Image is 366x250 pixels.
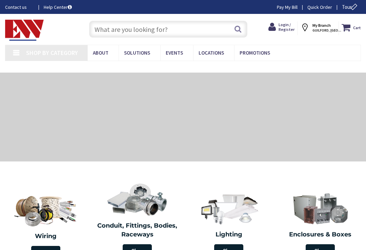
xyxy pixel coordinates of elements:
[268,21,294,33] a: Login / Register
[5,4,33,11] a: Contact us
[277,4,298,11] a: Pay My Bill
[93,50,108,56] span: About
[353,21,361,34] strong: Cart
[279,22,294,32] span: Login / Register
[280,230,361,239] h2: Enclosures & Boxes
[199,50,224,56] span: Locations
[3,232,88,241] h2: Wiring
[166,50,183,56] span: Events
[300,21,336,34] div: My Branch GUILFORD, [GEOGRAPHIC_DATA]
[124,50,150,56] span: Solutions
[97,222,178,239] h2: Conduit, Fittings, Bodies, Raceways
[240,50,270,56] span: Promotions
[307,4,332,11] a: Quick Order
[312,28,341,33] span: GUILFORD, [GEOGRAPHIC_DATA]
[89,21,248,38] input: What are you looking for?
[188,230,269,239] h2: Lighting
[44,4,72,11] a: Help Center
[342,4,359,10] span: Tour
[5,20,44,41] img: Electrical Wholesalers, Inc.
[312,23,331,28] strong: My Branch
[26,49,78,57] span: Shop By Category
[342,21,361,34] a: Cart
